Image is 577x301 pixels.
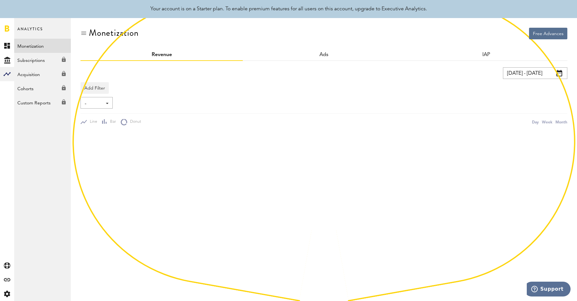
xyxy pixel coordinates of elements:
[150,5,427,13] div: Your account is on a Starter plan. To enable premium features for all users on this account, upgr...
[87,119,97,125] span: Line
[14,67,71,81] a: Acquisition
[527,282,571,298] iframe: Opens a widget where you can find more information
[14,39,71,53] a: Monetization
[127,119,141,125] span: Donut
[80,82,109,94] button: Add Filter
[85,98,102,109] span: -
[319,52,328,57] a: Ads
[529,28,567,39] button: Free Advances
[14,95,71,110] a: Custom Reports
[542,119,552,125] div: Week
[152,52,172,57] a: Revenue
[107,119,116,125] span: Bar
[482,52,490,57] a: IAP
[14,81,71,95] a: Cohorts
[14,53,71,67] a: Subscriptions
[17,25,43,39] span: Analytics
[532,119,539,125] div: Day
[555,119,567,125] div: Month
[89,28,139,38] div: Monetization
